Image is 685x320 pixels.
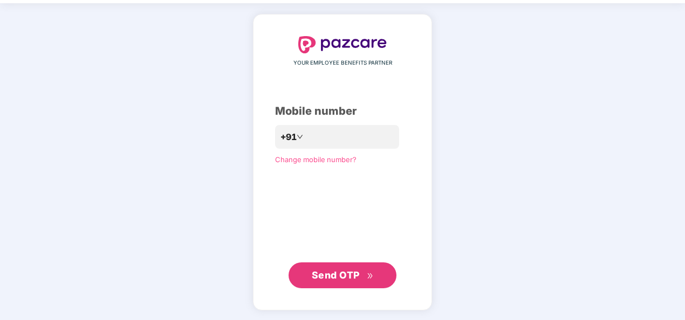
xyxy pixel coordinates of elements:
[298,36,387,53] img: logo
[293,59,392,67] span: YOUR EMPLOYEE BENEFITS PARTNER
[289,262,396,288] button: Send OTPdouble-right
[275,155,357,164] a: Change mobile number?
[367,273,374,280] span: double-right
[275,103,410,120] div: Mobile number
[312,269,360,281] span: Send OTP
[297,134,303,140] span: down
[280,130,297,144] span: +91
